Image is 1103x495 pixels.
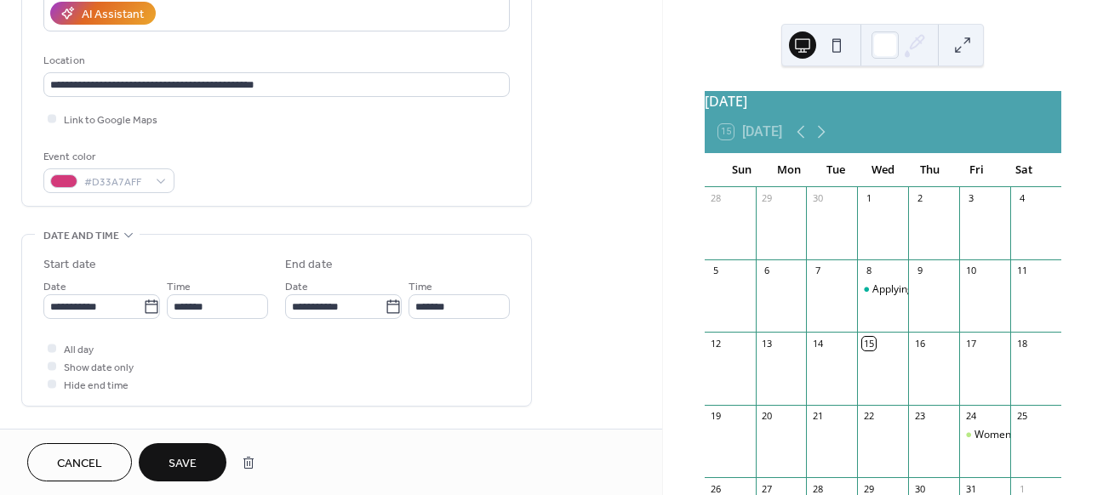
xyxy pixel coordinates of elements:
[964,192,977,205] div: 3
[57,455,102,473] span: Cancel
[43,278,66,296] span: Date
[761,410,774,423] div: 20
[811,265,824,277] div: 7
[857,282,908,297] div: Applying GIPA & MEWA in HIV Work | Hub Talk
[139,443,226,481] button: Save
[862,192,875,205] div: 1
[913,482,926,495] div: 30
[710,192,723,205] div: 28
[27,443,132,481] button: Cancel
[862,482,875,495] div: 29
[710,482,723,495] div: 26
[710,410,723,423] div: 19
[82,6,144,24] div: AI Assistant
[1015,265,1028,277] div: 11
[913,265,926,277] div: 9
[43,52,506,70] div: Location
[43,148,171,166] div: Event color
[64,377,129,395] span: Hide end time
[1015,410,1028,423] div: 25
[959,428,1010,442] div: Women-Centred HIV Care Update | BC Sub-Hub KM Event
[84,174,147,191] span: #D33A7AFF
[718,153,765,187] div: Sun
[285,256,333,274] div: End date
[167,278,191,296] span: Time
[862,410,875,423] div: 22
[710,265,723,277] div: 5
[964,265,977,277] div: 10
[913,192,926,205] div: 2
[50,2,156,25] button: AI Assistant
[1001,153,1048,187] div: Sat
[710,337,723,350] div: 12
[285,278,308,296] span: Date
[43,256,96,274] div: Start date
[964,410,977,423] div: 24
[409,278,432,296] span: Time
[1015,192,1028,205] div: 4
[913,337,926,350] div: 16
[64,359,134,377] span: Show date only
[43,427,134,445] span: Recurring event
[811,410,824,423] div: 21
[913,410,926,423] div: 23
[64,111,157,129] span: Link to Google Maps
[761,192,774,205] div: 29
[953,153,1000,187] div: Fri
[43,227,119,245] span: Date and time
[761,337,774,350] div: 13
[761,482,774,495] div: 27
[964,337,977,350] div: 17
[862,265,875,277] div: 8
[860,153,906,187] div: Wed
[761,265,774,277] div: 6
[1015,337,1028,350] div: 18
[811,482,824,495] div: 28
[811,337,824,350] div: 14
[169,455,197,473] span: Save
[765,153,812,187] div: Mon
[64,341,94,359] span: All day
[705,91,1061,111] div: [DATE]
[1015,482,1028,495] div: 1
[906,153,953,187] div: Thu
[862,337,875,350] div: 15
[964,482,977,495] div: 31
[812,153,859,187] div: Tue
[811,192,824,205] div: 30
